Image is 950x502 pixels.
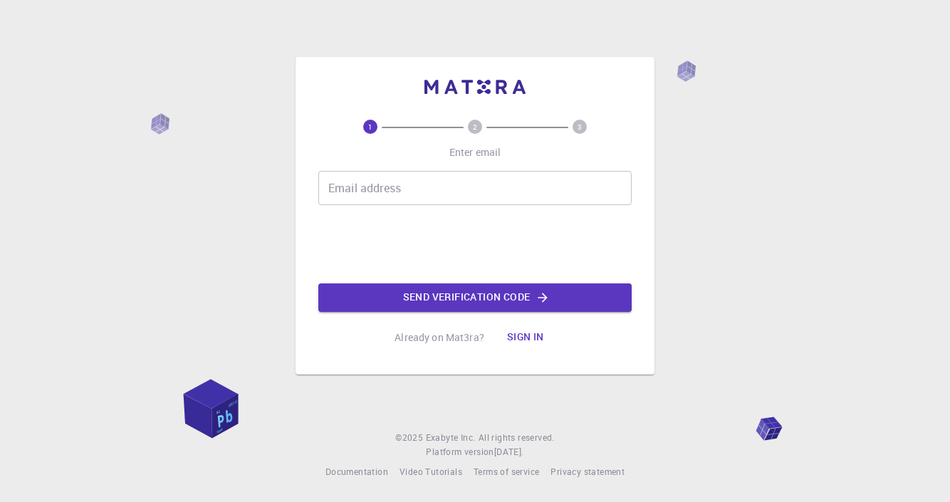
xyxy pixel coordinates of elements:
[395,330,484,345] p: Already on Mat3ra?
[426,431,476,445] a: Exabyte Inc.
[325,465,388,479] a: Documentation
[494,445,524,459] a: [DATE].
[550,465,625,479] a: Privacy statement
[494,446,524,457] span: [DATE] .
[318,283,632,312] button: Send verification code
[496,323,555,352] button: Sign in
[426,432,476,443] span: Exabyte Inc.
[473,122,477,132] text: 2
[367,216,583,272] iframe: reCAPTCHA
[474,466,539,477] span: Terms of service
[368,122,372,132] text: 1
[426,445,494,459] span: Platform version
[479,431,555,445] span: All rights reserved.
[325,466,388,477] span: Documentation
[474,465,539,479] a: Terms of service
[550,466,625,477] span: Privacy statement
[395,431,425,445] span: © 2025
[400,466,462,477] span: Video Tutorials
[578,122,582,132] text: 3
[400,465,462,479] a: Video Tutorials
[449,145,501,160] p: Enter email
